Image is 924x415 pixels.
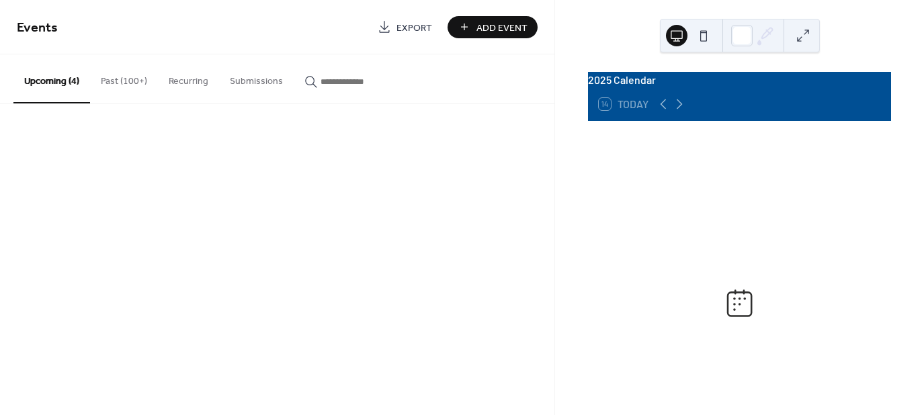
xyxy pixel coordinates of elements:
[588,72,891,88] div: 2025 Calendar
[158,54,219,102] button: Recurring
[13,54,90,103] button: Upcoming (4)
[90,54,158,102] button: Past (100+)
[448,16,538,38] button: Add Event
[368,16,442,38] a: Export
[476,21,528,35] span: Add Event
[17,15,58,41] span: Events
[219,54,294,102] button: Submissions
[396,21,432,35] span: Export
